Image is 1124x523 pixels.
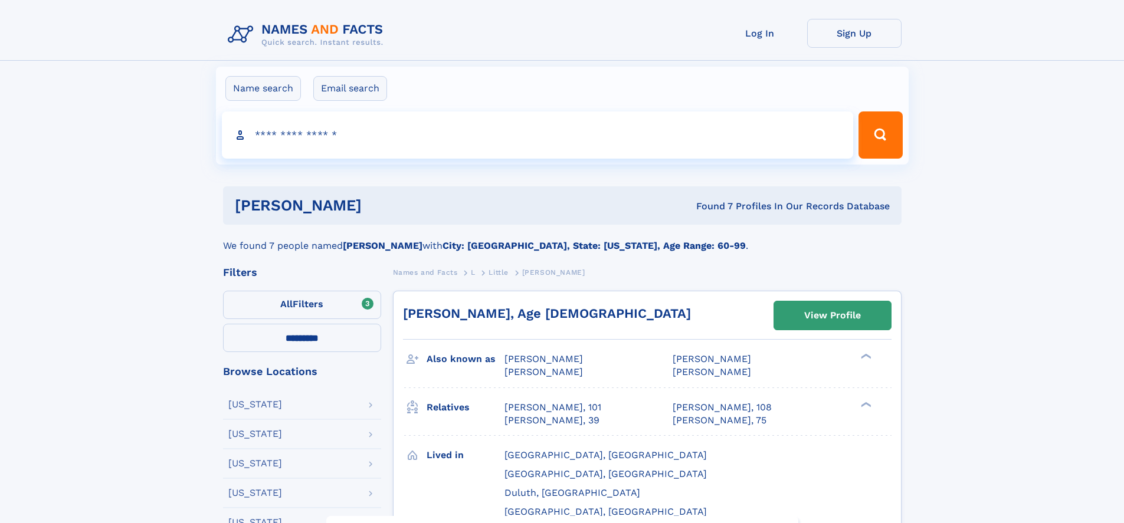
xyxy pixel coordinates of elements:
[713,19,807,48] a: Log In
[427,397,504,417] h3: Relatives
[774,301,891,330] a: View Profile
[489,268,509,277] span: Little
[504,449,707,460] span: [GEOGRAPHIC_DATA], [GEOGRAPHIC_DATA]
[673,353,751,364] span: [PERSON_NAME]
[529,200,890,213] div: Found 7 Profiles In Our Records Database
[673,414,766,427] a: [PERSON_NAME], 75
[313,76,387,101] label: Email search
[807,19,902,48] a: Sign Up
[522,268,585,277] span: [PERSON_NAME]
[504,414,599,427] a: [PERSON_NAME], 39
[504,401,601,414] a: [PERSON_NAME], 101
[223,366,381,377] div: Browse Locations
[858,111,902,159] button: Search Button
[858,400,872,408] div: ❯
[225,76,301,101] label: Name search
[223,267,381,278] div: Filters
[427,349,504,369] h3: Also known as
[228,459,282,468] div: [US_STATE]
[393,265,458,279] a: Names and Facts
[504,468,707,479] span: [GEOGRAPHIC_DATA], [GEOGRAPHIC_DATA]
[673,401,772,414] a: [PERSON_NAME], 108
[673,366,751,377] span: [PERSON_NAME]
[427,445,504,465] h3: Lived in
[343,240,422,251] b: [PERSON_NAME]
[222,111,854,159] input: search input
[403,306,691,321] a: [PERSON_NAME], Age [DEMOGRAPHIC_DATA]
[443,240,746,251] b: City: [GEOGRAPHIC_DATA], State: [US_STATE], Age Range: 60-99
[471,265,476,279] a: L
[504,353,583,364] span: [PERSON_NAME]
[223,19,393,51] img: Logo Names and Facts
[804,302,861,329] div: View Profile
[280,298,293,310] span: All
[471,268,476,277] span: L
[489,265,509,279] a: Little
[228,400,282,409] div: [US_STATE]
[223,291,381,319] label: Filters
[504,366,583,377] span: [PERSON_NAME]
[228,429,282,439] div: [US_STATE]
[504,487,640,498] span: Duluth, [GEOGRAPHIC_DATA]
[228,488,282,498] div: [US_STATE]
[504,506,707,517] span: [GEOGRAPHIC_DATA], [GEOGRAPHIC_DATA]
[235,198,529,213] h1: [PERSON_NAME]
[858,353,872,360] div: ❯
[223,225,902,253] div: We found 7 people named with .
